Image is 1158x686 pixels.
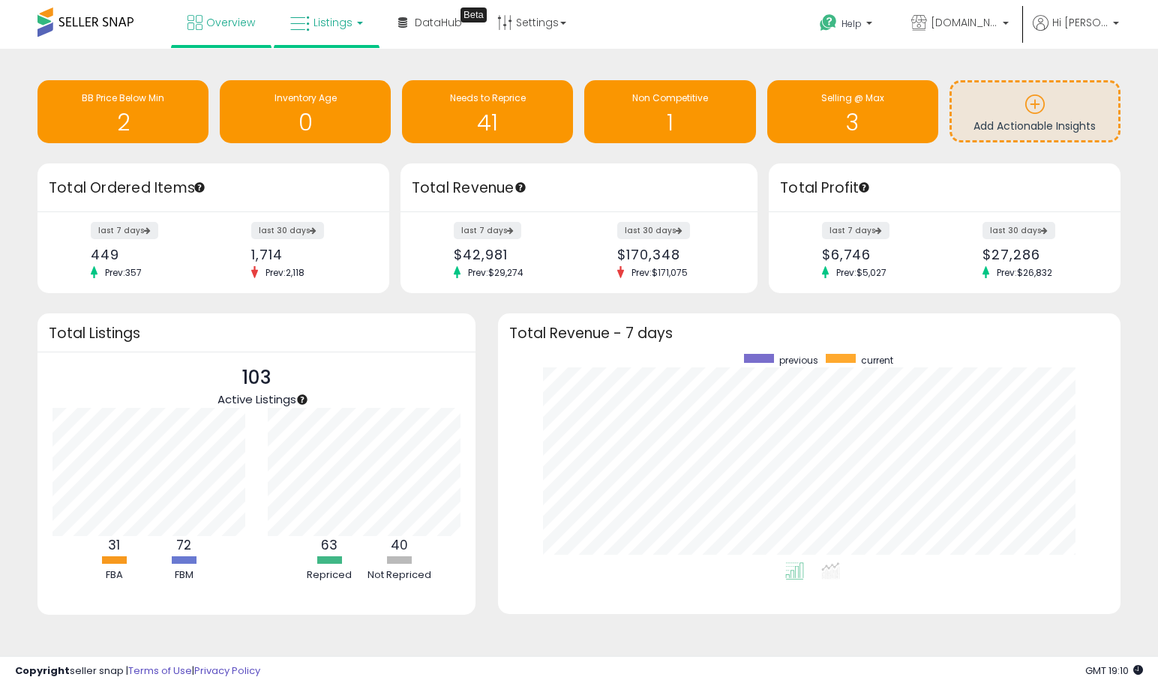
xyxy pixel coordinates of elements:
[592,110,748,135] h1: 1
[80,568,148,583] div: FBA
[295,393,309,406] div: Tooltip anchor
[321,536,337,554] b: 63
[402,80,573,143] a: Needs to Reprice 41
[982,222,1055,239] label: last 30 days
[15,664,260,679] div: seller snap | |
[251,247,363,262] div: 1,714
[857,181,871,194] div: Tooltip anchor
[1052,15,1108,30] span: Hi [PERSON_NAME]
[460,266,531,279] span: Prev: $29,274
[409,110,565,135] h1: 41
[808,2,887,49] a: Help
[108,536,120,554] b: 31
[258,266,312,279] span: Prev: 2,118
[220,80,391,143] a: Inventory Age 0
[454,247,568,262] div: $42,981
[251,222,324,239] label: last 30 days
[415,15,462,30] span: DataHub
[779,354,818,367] span: previous
[45,110,201,135] h1: 2
[227,110,383,135] h1: 0
[194,664,260,678] a: Privacy Policy
[391,536,408,554] b: 40
[509,328,1109,339] h3: Total Revenue - 7 days
[15,664,70,678] strong: Copyright
[313,15,352,30] span: Listings
[91,247,202,262] div: 449
[49,328,464,339] h3: Total Listings
[775,110,931,135] h1: 3
[841,17,862,30] span: Help
[274,91,337,104] span: Inventory Age
[82,91,164,104] span: BB Price Below Min
[829,266,894,279] span: Prev: $5,027
[821,91,884,104] span: Selling @ Max
[952,82,1118,140] a: Add Actionable Insights
[931,15,998,30] span: [DOMAIN_NAME]
[982,247,1094,262] div: $27,286
[822,247,934,262] div: $6,746
[450,91,526,104] span: Needs to Reprice
[514,181,527,194] div: Tooltip anchor
[1085,664,1143,678] span: 2025-09-15 19:10 GMT
[584,80,755,143] a: Non Competitive 1
[37,80,208,143] a: BB Price Below Min 2
[217,391,296,407] span: Active Listings
[1033,15,1119,49] a: Hi [PERSON_NAME]
[97,266,149,279] span: Prev: 357
[128,664,192,678] a: Terms of Use
[460,7,487,22] div: Tooltip anchor
[193,181,206,194] div: Tooltip anchor
[624,266,695,279] span: Prev: $171,075
[780,178,1109,199] h3: Total Profit
[973,118,1096,133] span: Add Actionable Insights
[295,568,363,583] div: Repriced
[617,222,690,239] label: last 30 days
[819,13,838,32] i: Get Help
[91,222,158,239] label: last 7 days
[632,91,708,104] span: Non Competitive
[767,80,938,143] a: Selling @ Max 3
[412,178,746,199] h3: Total Revenue
[49,178,378,199] h3: Total Ordered Items
[861,354,893,367] span: current
[617,247,731,262] div: $170,348
[206,15,255,30] span: Overview
[150,568,217,583] div: FBM
[989,266,1060,279] span: Prev: $26,832
[454,222,521,239] label: last 7 days
[365,568,433,583] div: Not Repriced
[217,364,296,392] p: 103
[822,222,889,239] label: last 7 days
[176,536,191,554] b: 72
